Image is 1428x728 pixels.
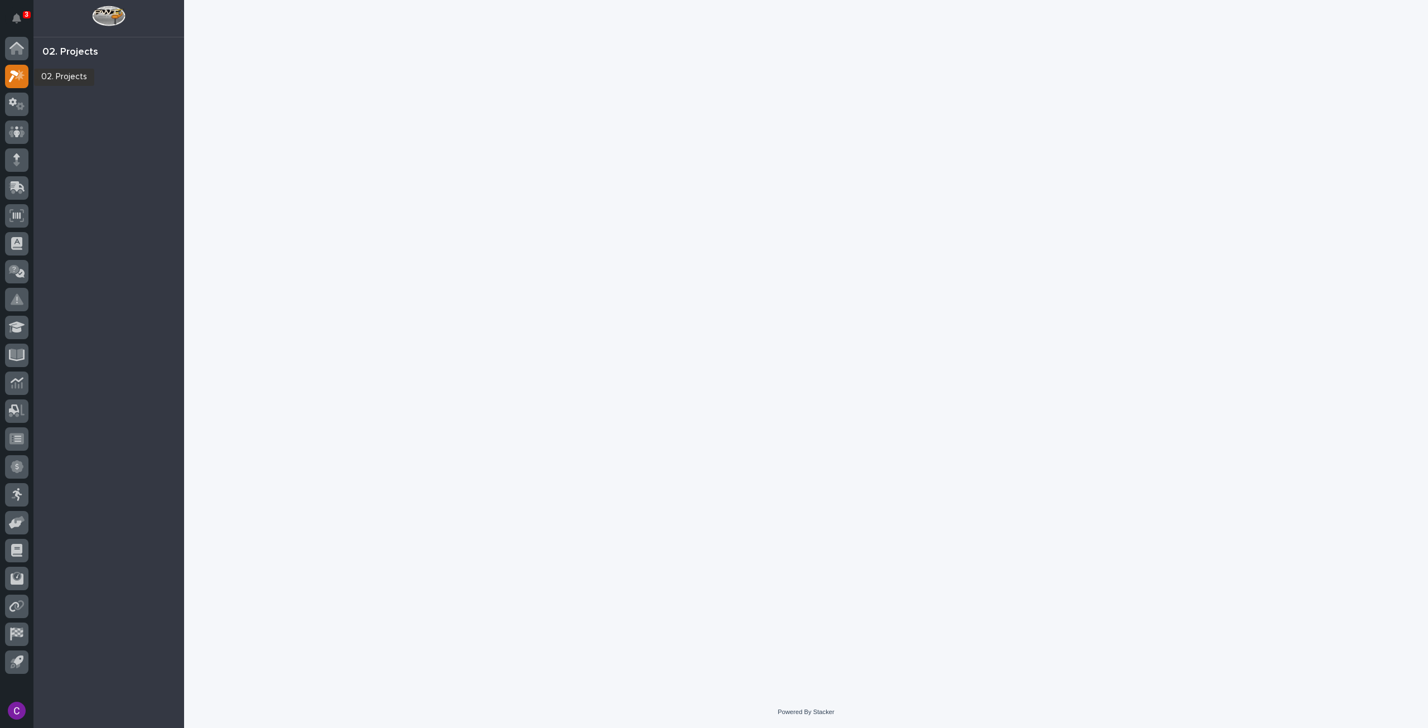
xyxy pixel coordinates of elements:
div: 02. Projects [42,46,98,59]
a: Powered By Stacker [778,708,834,715]
p: 3 [25,11,28,18]
button: Notifications [5,7,28,30]
button: users-avatar [5,699,28,722]
div: Notifications3 [14,13,28,31]
img: Workspace Logo [92,6,125,26]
